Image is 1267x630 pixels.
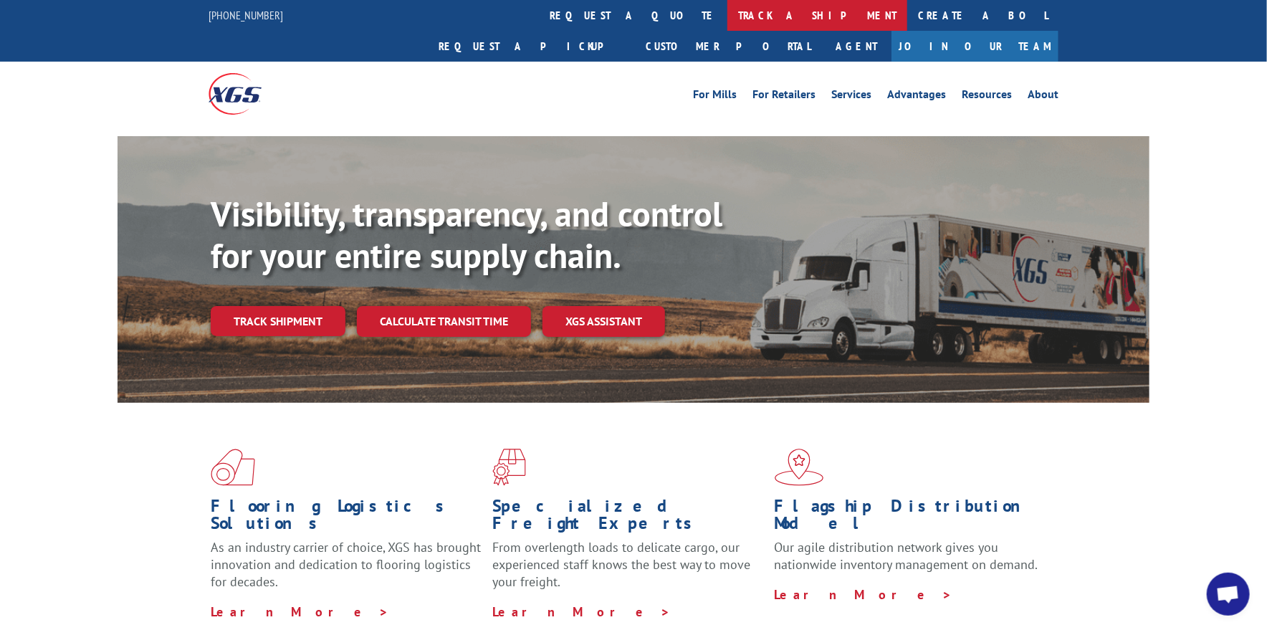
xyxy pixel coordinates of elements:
a: Join Our Team [891,31,1058,62]
img: xgs-icon-total-supply-chain-intelligence-red [211,449,255,486]
a: [PHONE_NUMBER] [209,8,283,22]
a: Calculate transit time [357,306,531,337]
a: Customer Portal [635,31,821,62]
span: As an industry carrier of choice, XGS has brought innovation and dedication to flooring logistics... [211,539,481,590]
a: For Mills [693,89,737,105]
a: XGS ASSISTANT [542,306,665,337]
a: Services [831,89,871,105]
span: Our agile distribution network gives you nationwide inventory management on demand. [775,539,1038,573]
a: Track shipment [211,306,345,336]
a: Request a pickup [428,31,635,62]
div: Open chat [1207,573,1250,616]
a: Learn More > [211,603,389,620]
img: xgs-icon-focused-on-flooring-red [492,449,526,486]
b: Visibility, transparency, and control for your entire supply chain. [211,191,722,277]
a: For Retailers [752,89,816,105]
a: Learn More > [492,603,671,620]
h1: Specialized Freight Experts [492,497,763,539]
a: About [1028,89,1058,105]
h1: Flagship Distribution Model [775,497,1046,539]
img: xgs-icon-flagship-distribution-model-red [775,449,824,486]
p: From overlength loads to delicate cargo, our experienced staff knows the best way to move your fr... [492,539,763,603]
a: Resources [962,89,1012,105]
h1: Flooring Logistics Solutions [211,497,482,539]
a: Learn More > [775,586,953,603]
a: Agent [821,31,891,62]
a: Advantages [887,89,946,105]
